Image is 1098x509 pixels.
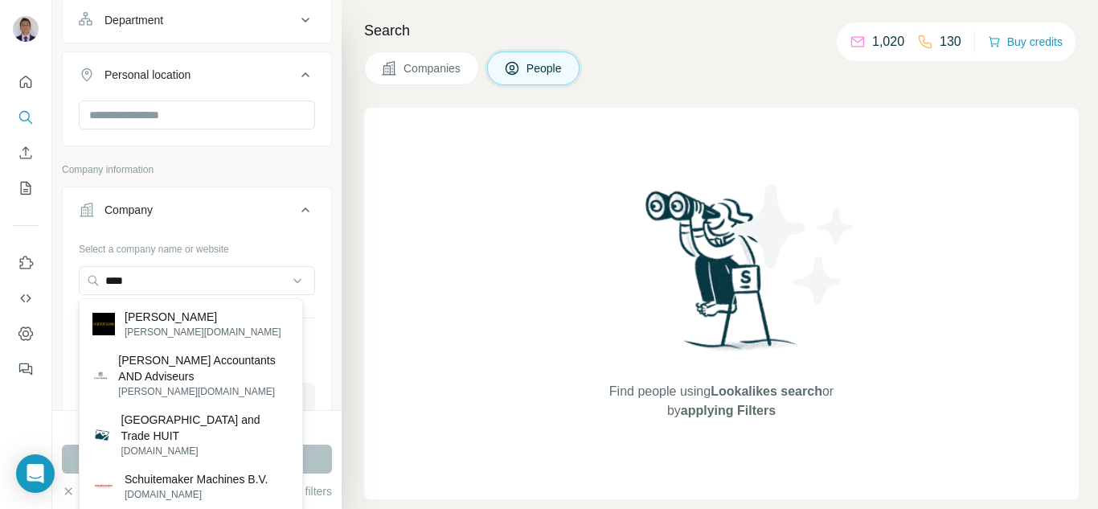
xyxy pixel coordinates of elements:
p: [PERSON_NAME][DOMAIN_NAME] [118,384,289,399]
p: [PERSON_NAME] Accountants AND Adviseurs [118,352,289,384]
span: Companies [404,60,462,76]
p: [GEOGRAPHIC_DATA] and Trade HUIT [121,412,289,444]
img: Ho Chi Minh City University of Industry and Trade HUIT [92,425,112,445]
p: [DOMAIN_NAME] [125,487,268,502]
span: applying Filters [681,404,776,417]
div: Department [104,12,163,28]
button: Use Surfe API [13,284,39,313]
p: 130 [940,32,961,51]
img: Schuitemaker Machines B.V. [92,475,115,498]
img: Surfe Illustration - Stars [722,172,867,317]
div: Company [104,202,153,218]
button: Department [63,1,331,39]
p: [DOMAIN_NAME] [121,444,289,458]
img: Surfe Illustration - Woman searching with binoculars [638,187,805,366]
button: Search [13,103,39,132]
img: Avatar [13,16,39,42]
button: Quick start [13,68,39,96]
button: Use Surfe on LinkedIn [13,248,39,277]
button: Personal location [63,55,331,101]
p: Schuitemaker Machines B.V. [125,471,268,487]
button: Feedback [13,355,39,384]
p: Company information [62,162,332,177]
span: Find people using or by [592,382,850,421]
button: Buy credits [988,31,1063,53]
button: Enrich CSV [13,138,39,167]
span: Lookalikes search [711,384,822,398]
p: [PERSON_NAME][DOMAIN_NAME] [125,325,281,339]
button: Dashboard [13,319,39,348]
button: Company [63,191,331,236]
img: Huitt-Zollars [92,313,115,335]
div: Personal location [104,67,191,83]
p: [PERSON_NAME] [125,309,281,325]
img: Schuiteman Accountants AND Adviseurs [92,367,109,384]
div: Select a company name or website [79,236,315,257]
div: Open Intercom Messenger [16,454,55,493]
span: People [526,60,563,76]
button: My lists [13,174,39,203]
h4: Search [364,19,1079,42]
button: Clear [62,483,108,499]
p: 1,020 [872,32,904,51]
